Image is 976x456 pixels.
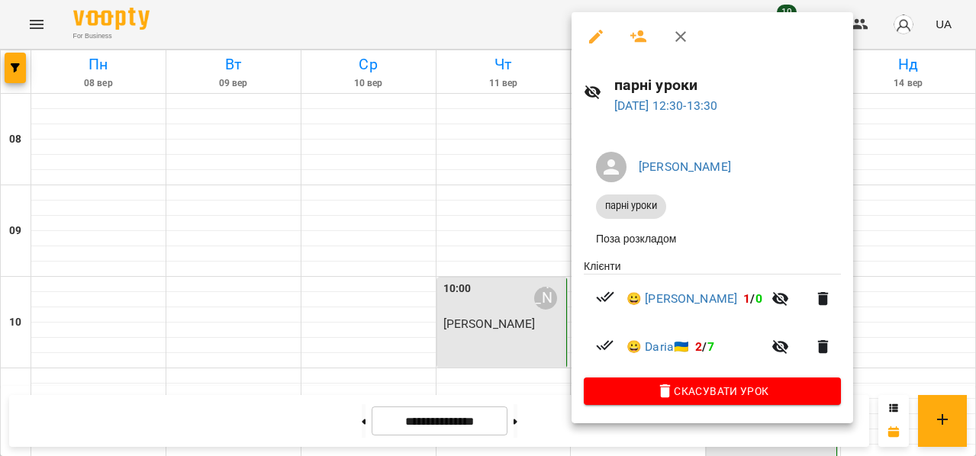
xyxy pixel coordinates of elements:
ul: Клієнти [584,259,841,377]
b: / [743,291,762,306]
button: Скасувати Урок [584,377,841,405]
span: 1 [743,291,750,306]
a: 😀 Daria🇺🇦 [627,338,689,356]
span: 0 [755,291,762,306]
span: 2 [695,339,702,354]
svg: Візит сплачено [596,336,614,355]
span: Скасувати Урок [596,382,829,400]
li: Поза розкладом [584,225,841,252]
span: 7 [707,339,714,354]
svg: Візит сплачено [596,287,614,306]
a: 😀 [PERSON_NAME] [627,290,737,308]
h6: парні уроки [614,73,842,97]
b: / [695,339,713,354]
a: [DATE] 12:30-13:30 [614,98,718,113]
a: [PERSON_NAME] [639,159,731,174]
span: парні уроки [596,199,666,213]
